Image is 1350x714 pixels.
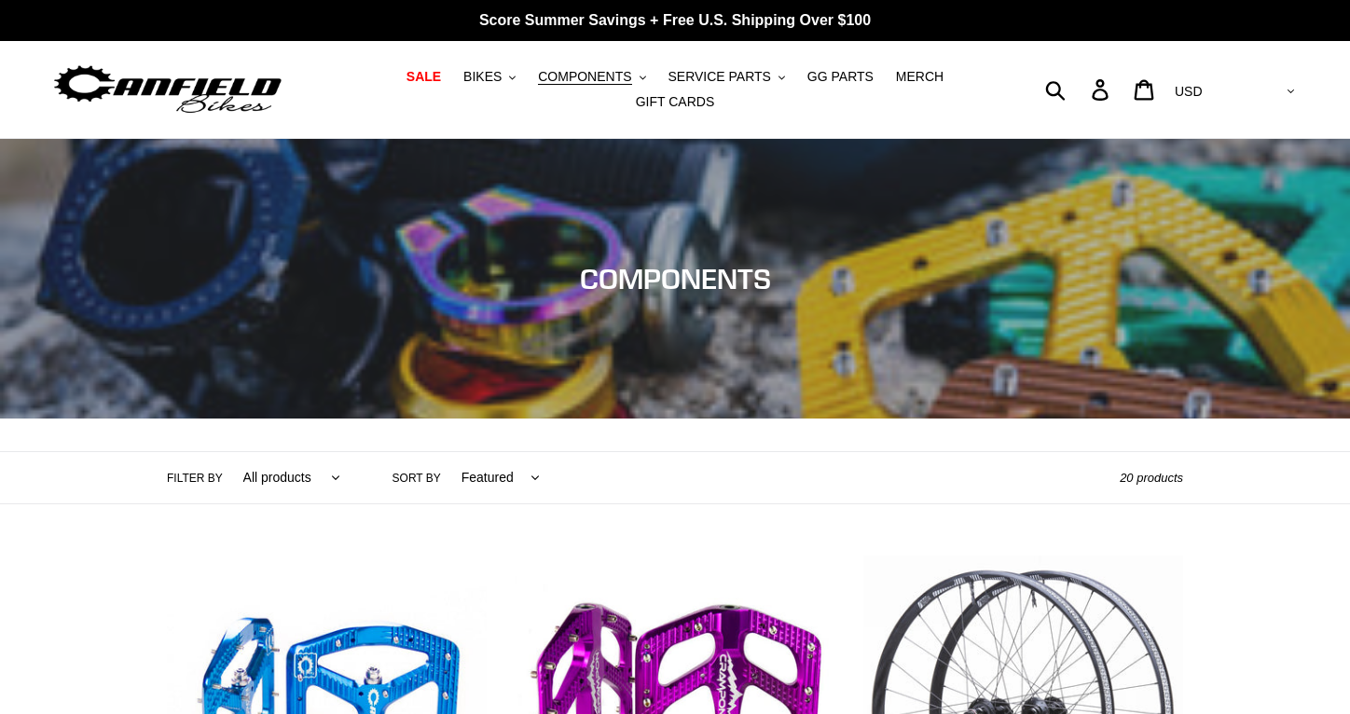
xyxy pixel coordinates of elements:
[406,69,441,85] span: SALE
[454,64,525,89] button: BIKES
[627,89,724,115] a: GIFT CARDS
[167,470,223,487] label: Filter by
[798,64,883,89] a: GG PARTS
[636,94,715,110] span: GIFT CARDS
[393,470,441,487] label: Sort by
[1120,471,1183,485] span: 20 products
[51,61,284,119] img: Canfield Bikes
[463,69,502,85] span: BIKES
[807,69,874,85] span: GG PARTS
[668,69,770,85] span: SERVICE PARTS
[538,69,631,85] span: COMPONENTS
[397,64,450,89] a: SALE
[887,64,953,89] a: MERCH
[580,262,771,295] span: COMPONENTS
[658,64,793,89] button: SERVICE PARTS
[1055,69,1103,110] input: Search
[896,69,944,85] span: MERCH
[529,64,654,89] button: COMPONENTS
